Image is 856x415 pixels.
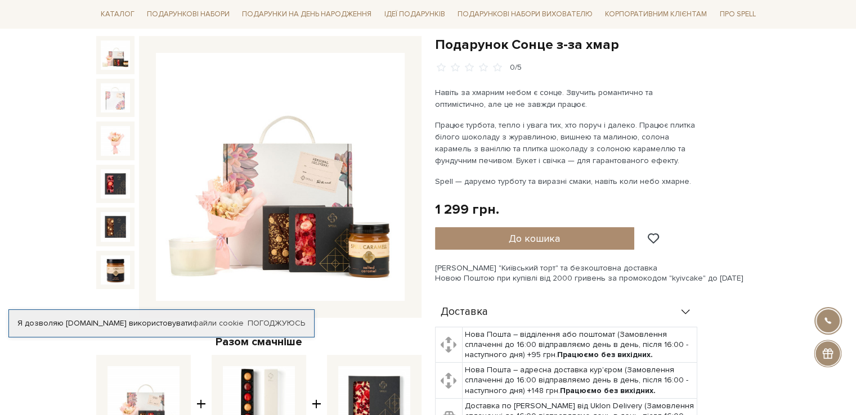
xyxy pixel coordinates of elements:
td: Нова Пошта – адресна доставка кур'єром (Замовлення сплаченні до 16:00 відправляємо день в день, п... [462,363,697,399]
div: [PERSON_NAME] "Київський торт" та безкоштовна доставка Новою Поштою при купівлі від 2000 гривень ... [435,263,760,283]
button: До кошика [435,227,635,250]
img: Подарунок Сонце з-за хмар [101,212,130,241]
img: Подарунок Сонце з-за хмар [101,255,130,285]
span: До кошика [509,232,560,245]
span: Доставка [441,307,488,317]
a: Подарункові набори [142,6,234,23]
a: Подарунки на День народження [237,6,376,23]
h1: Подарунок Сонце з-за хмар [435,36,760,53]
a: Ідеї подарунків [379,6,449,23]
b: Працюємо без вихідних. [560,386,656,395]
img: Подарунок Сонце з-за хмар [101,126,130,155]
a: Корпоративним клієнтам [600,4,711,24]
div: Разом смачніше [96,335,422,349]
div: 0/5 [510,62,522,73]
img: Подарунок Сонце з-за хмар [156,53,405,301]
a: Каталог [96,6,139,23]
a: Погоджуюсь [248,318,305,328]
a: файли cookie [192,318,244,328]
img: Подарунок Сонце з-за хмар [101,83,130,112]
img: Подарунок Сонце з-за хмар [101,40,130,70]
a: Про Spell [715,6,760,23]
b: Працюємо без вихідних. [557,350,653,359]
td: Нова Пошта – відділення або поштомат (Замовлення сплаченні до 16:00 відправляємо день в день, піс... [462,327,697,363]
p: Spell — даруємо турботу та виразні смаки, навіть коли небо хмарне. [435,175,699,187]
div: Я дозволяю [DOMAIN_NAME] використовувати [9,318,314,328]
img: Подарунок Сонце з-за хмар [101,169,130,199]
p: Навіть за хмарним небом є сонце. Звучить романтично та оптимістично, але це не завжди працює. [435,87,699,110]
a: Подарункові набори вихователю [453,4,597,24]
p: Працює турбота, тепло і увага тих, хто поруч і далеко. Працює плитка білого шоколаду з журавлиною... [435,119,699,166]
div: 1 299 грн. [435,201,499,218]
